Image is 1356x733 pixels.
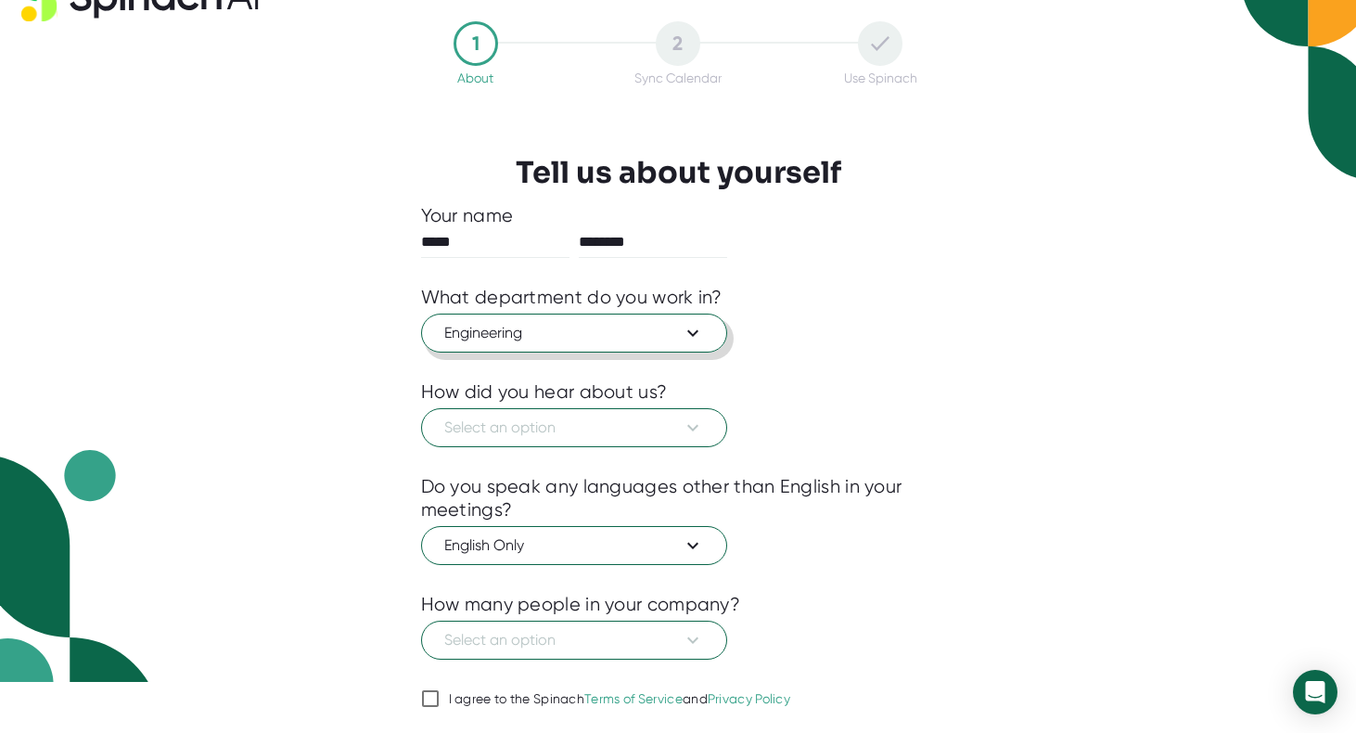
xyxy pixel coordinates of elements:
div: 1 [454,21,498,66]
div: Sync Calendar [634,71,722,85]
div: Your name [421,204,936,227]
a: Terms of Service [584,691,683,706]
button: English Only [421,526,727,565]
div: I agree to the Spinach and [449,691,791,708]
div: About [457,71,493,85]
span: Engineering [444,322,704,344]
a: Privacy Policy [708,691,790,706]
div: Use Spinach [844,71,917,85]
h3: Tell us about yourself [516,155,841,190]
span: English Only [444,534,704,557]
span: Select an option [444,629,704,651]
button: Engineering [421,314,727,353]
button: Select an option [421,408,727,447]
div: How many people in your company? [421,593,741,616]
button: Select an option [421,621,727,660]
div: Do you speak any languages other than English in your meetings? [421,475,936,521]
div: Open Intercom Messenger [1293,670,1337,714]
div: 2 [656,21,700,66]
span: Select an option [444,417,704,439]
div: What department do you work in? [421,286,723,309]
div: How did you hear about us? [421,380,668,404]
